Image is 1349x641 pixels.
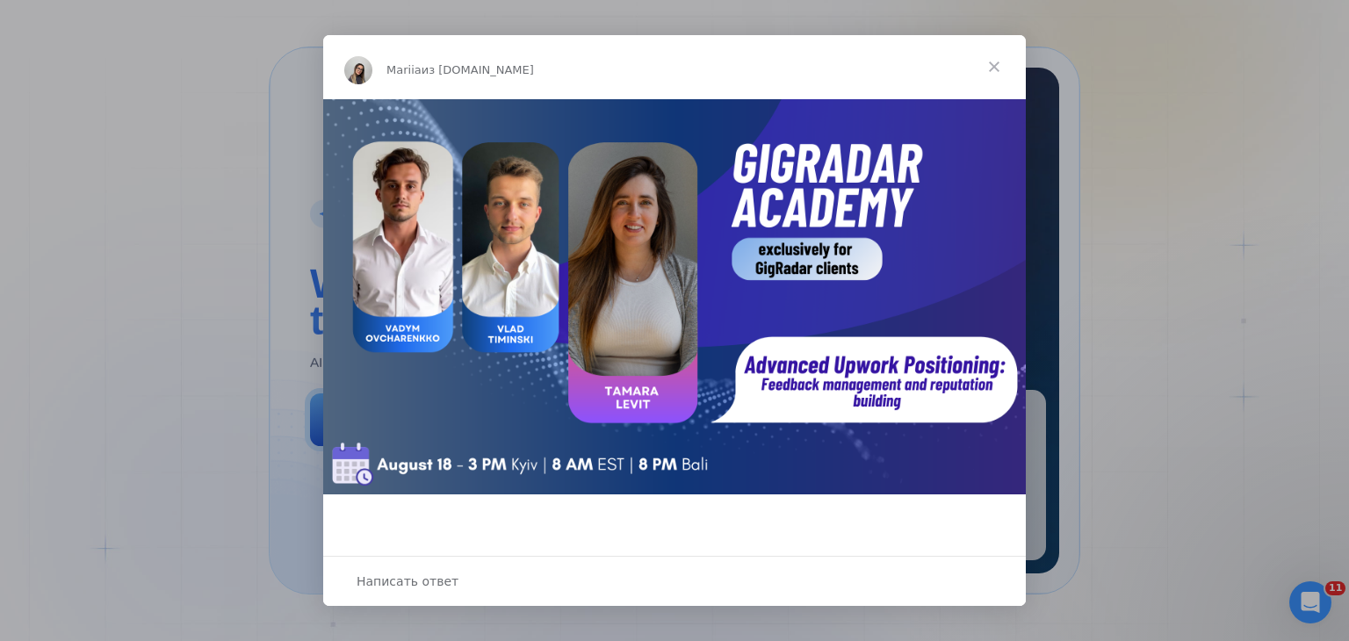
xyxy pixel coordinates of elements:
span: из [DOMAIN_NAME] [422,63,534,76]
span: Mariia [386,63,422,76]
span: Закрыть [963,35,1026,98]
span: Написать ответ [357,570,458,593]
div: Открыть разговор и ответить [323,556,1026,606]
img: Profile image for Mariia [344,56,372,84]
div: ​It’s been a while since our last lesson, so let’s kick things off again [DATE] with a special gu... [430,524,919,608]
